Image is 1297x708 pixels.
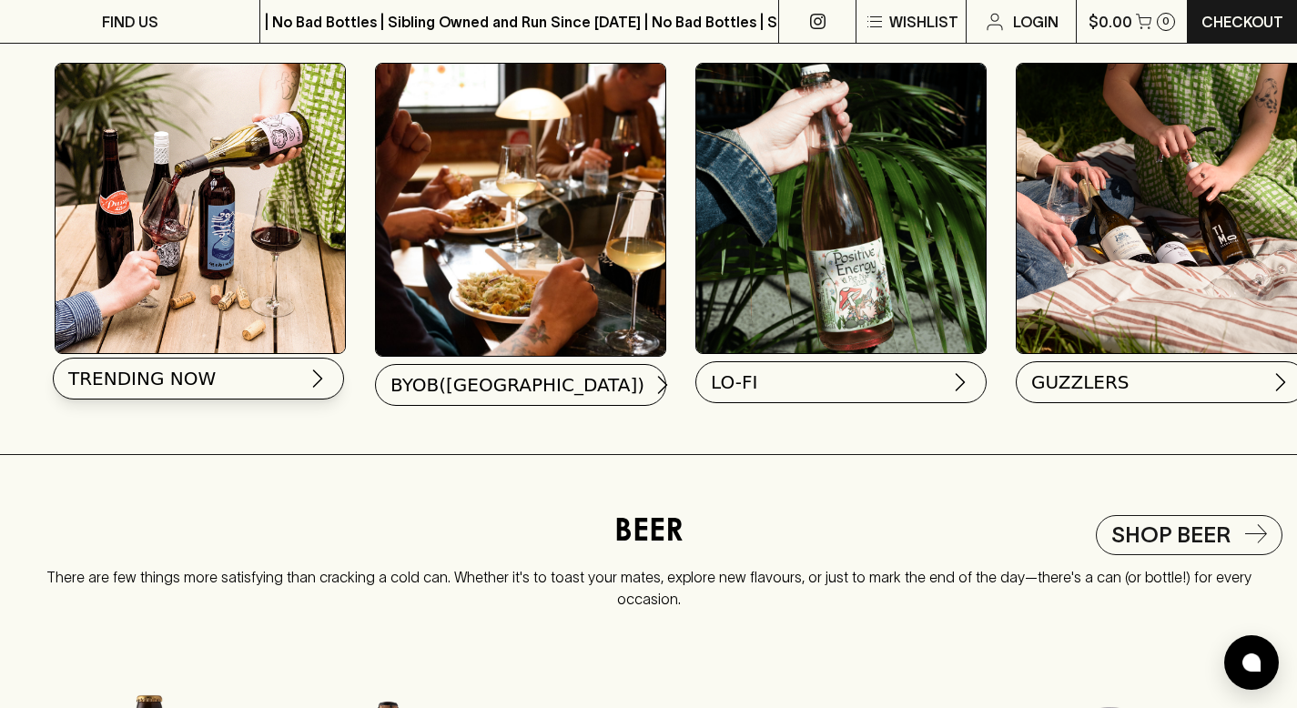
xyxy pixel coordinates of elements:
p: Checkout [1201,11,1283,33]
img: chevron-right.svg [949,371,971,393]
button: BYOB([GEOGRAPHIC_DATA]) [375,364,666,406]
p: 0 [1162,16,1170,26]
span: LO-FI [711,369,757,395]
p: Login [1013,11,1059,33]
img: chevron-right.svg [652,374,674,396]
p: $0.00 [1089,11,1132,33]
p: There are few things more satisfying than cracking a cold can. Whether it's to toast your mates, ... [15,553,1282,610]
img: chevron-right.svg [307,368,329,389]
span: TRENDING NOW [68,366,216,391]
img: chevron-right.svg [1270,371,1292,393]
a: Shop BEER [1096,515,1282,555]
img: BYOB(angers) [376,64,665,356]
h5: Shop BEER [1111,521,1231,550]
button: LO-FI [695,361,987,403]
img: lofi_7376686939.gif [696,64,986,353]
p: Wishlist [889,11,958,33]
img: Best Sellers [56,64,345,353]
img: bubble-icon [1242,653,1261,672]
span: GUZZLERS [1031,369,1130,395]
h4: BEER [614,515,684,553]
button: TRENDING NOW [53,358,344,400]
span: BYOB([GEOGRAPHIC_DATA]) [390,372,644,398]
p: FIND US [102,11,158,33]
